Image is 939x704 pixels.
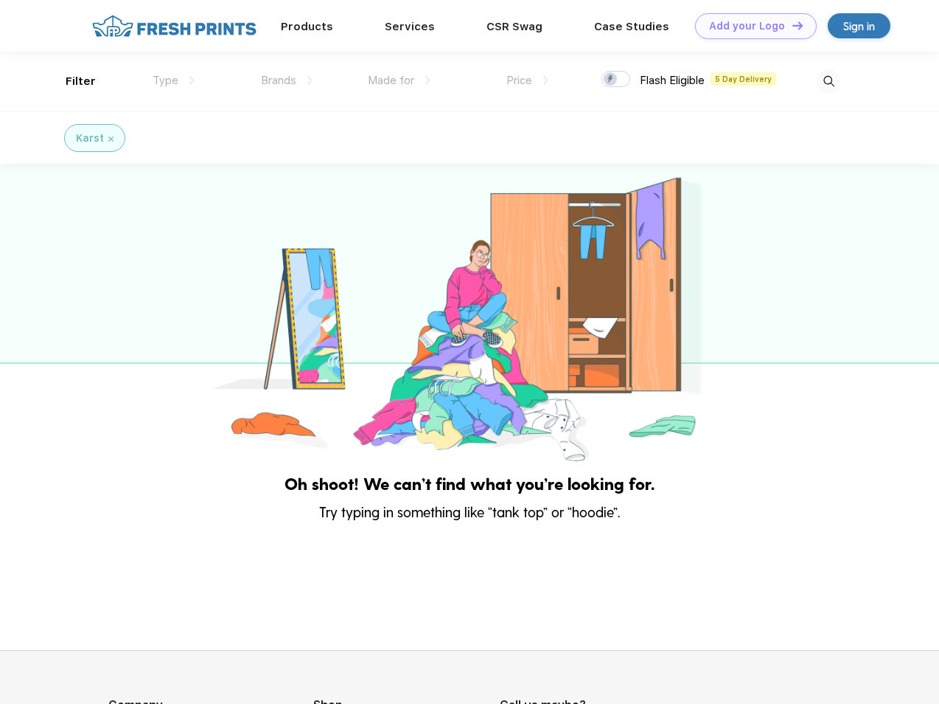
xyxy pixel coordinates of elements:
a: Services [385,20,435,33]
span: Brands [261,74,296,87]
img: filter_cancel.svg [108,137,114,142]
a: Sign in [828,13,890,38]
span: Price [506,74,532,87]
span: Flash Eligible [640,74,705,87]
div: Add your Logo [709,20,785,32]
img: dropdown.png [543,76,548,85]
img: fo%20logo%202.webp [88,13,261,39]
img: dropdown.png [307,76,313,85]
img: dropdown.png [425,76,430,85]
img: DT [792,21,803,30]
div: Karst [76,131,104,146]
span: Made for [368,74,414,87]
a: CSR Swag [486,20,542,33]
img: dropdown.png [189,76,195,85]
a: Products [281,20,333,33]
span: 5 Day Delivery [711,72,776,86]
span: Type [153,74,178,87]
div: Filter [66,73,96,90]
div: Sign in [843,18,875,35]
img: desktop_search.svg [817,69,841,94]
